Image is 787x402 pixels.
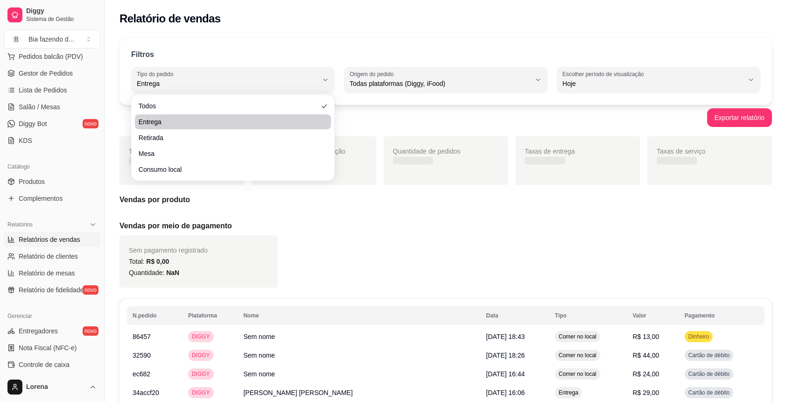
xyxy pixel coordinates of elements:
[7,221,33,228] span: Relatórios
[166,269,179,276] span: NaN
[562,79,744,88] span: Hoje
[139,149,318,158] span: Mesa
[26,7,97,15] span: Diggy
[129,269,179,276] span: Quantidade:
[4,30,100,49] button: Select a team
[350,79,531,88] span: Todas plataformas (Diggy, iFood)
[146,258,169,265] span: R$ 0,00
[139,133,318,142] span: Retirada
[26,15,97,23] span: Sistema de Gestão
[19,136,32,145] span: KDS
[129,258,169,265] span: Total:
[129,148,168,155] span: Total vendido
[12,35,21,44] span: B
[657,148,705,155] span: Taxas de serviço
[19,343,77,353] span: Nota Fiscal (NFC-e)
[139,101,318,111] span: Todos
[19,85,67,95] span: Lista de Pedidos
[707,108,772,127] button: Exportar relatório
[19,102,60,112] span: Salão / Mesas
[525,148,575,155] span: Taxas de entrega
[119,220,772,232] h5: Vendas por meio de pagamento
[393,148,461,155] span: Quantidade de pedidos
[19,252,78,261] span: Relatório de clientes
[137,79,318,88] span: Entrega
[131,49,154,60] p: Filtros
[19,235,80,244] span: Relatórios de vendas
[26,383,85,391] span: Lorena
[350,70,397,78] label: Origem do pedido
[28,35,74,44] div: Bia fazendo d ...
[139,165,318,174] span: Consumo local
[139,117,318,127] span: Entrega
[19,194,63,203] span: Complementos
[19,52,83,61] span: Pedidos balcão (PDV)
[19,285,84,295] span: Relatório de fidelidade
[4,159,100,174] div: Catálogo
[19,119,47,128] span: Diggy Bot
[129,247,208,254] span: Sem pagamento registrado
[562,70,647,78] label: Escolher período de visualização
[4,309,100,324] div: Gerenciar
[119,194,772,205] h5: Vendas por produto
[19,268,75,278] span: Relatório de mesas
[19,69,73,78] span: Gestor de Pedidos
[19,177,45,186] span: Produtos
[119,11,221,26] h2: Relatório de vendas
[137,70,176,78] label: Tipo do pedido
[19,326,58,336] span: Entregadores
[19,360,70,369] span: Controle de caixa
